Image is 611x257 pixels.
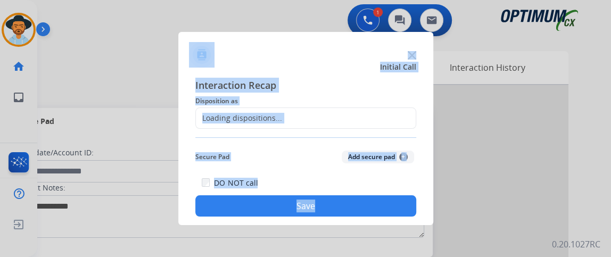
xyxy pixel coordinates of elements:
[552,238,600,251] p: 0.20.1027RC
[195,137,416,138] img: contact-recap-line.svg
[214,178,258,188] label: DO NOT call
[342,151,414,163] button: Add secure pad+
[195,95,416,107] span: Disposition as
[189,42,214,68] img: contactIcon
[195,78,416,95] span: Interaction Recap
[195,195,416,217] button: Save
[399,153,408,161] span: +
[195,151,229,163] span: Secure Pad
[196,113,282,123] div: Loading dispositions...
[380,62,416,72] span: Initial Call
